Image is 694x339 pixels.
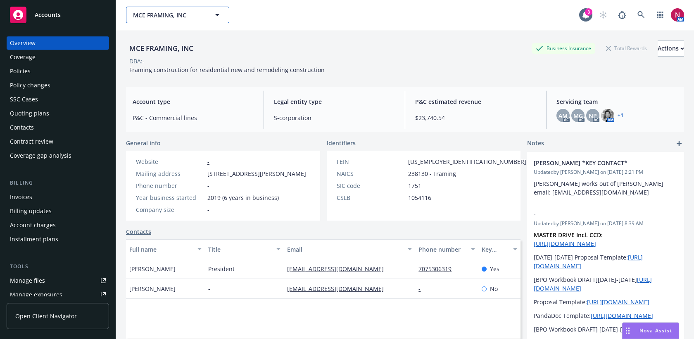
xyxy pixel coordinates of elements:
[7,107,109,120] a: Quoting plans
[7,36,109,50] a: Overview
[482,245,508,254] div: Key contact
[129,264,176,273] span: [PERSON_NAME]
[136,157,204,166] div: Website
[10,50,36,64] div: Coverage
[490,284,498,293] span: No
[10,288,62,301] div: Manage exposures
[7,204,109,218] a: Billing updates
[591,312,653,320] a: [URL][DOMAIN_NAME]
[534,325,677,334] p: [BPO Workbook DRAFT] [DATE]-[DATE]
[527,152,684,203] div: [PERSON_NAME] *KEY CONTACT*Updatedby [PERSON_NAME] on [DATE] 2:21 PM[PERSON_NAME] works out of [P...
[205,239,284,259] button: Title
[415,113,536,122] span: $23,740.54
[126,43,197,54] div: MCE FRAMING, INC
[408,181,421,190] span: 1751
[337,169,405,178] div: NAICS
[7,3,109,26] a: Accounts
[408,157,526,166] span: [US_EMPLOYER_IDENTIFICATION_NUMBER]
[136,169,204,178] div: Mailing address
[658,40,684,57] button: Actions
[287,285,390,293] a: [EMAIL_ADDRESS][DOMAIN_NAME]
[534,231,603,239] strong: MASTER DRIVE Incl. CCD:
[674,139,684,149] a: add
[7,179,109,187] div: Billing
[671,8,684,22] img: photo
[10,65,31,78] div: Policies
[534,159,656,167] span: [PERSON_NAME] *KEY CONTACT*
[337,157,405,166] div: FEIN
[10,79,50,92] div: Policy changes
[618,113,623,118] a: +1
[478,239,520,259] button: Key contact
[585,7,592,14] div: 3
[622,322,679,339] button: Nova Assist
[408,169,456,178] span: 238130 - Framing
[7,233,109,246] a: Installment plans
[10,36,36,50] div: Overview
[602,43,651,53] div: Total Rewards
[7,149,109,162] a: Coverage gap analysis
[133,113,254,122] span: P&C - Commercial lines
[589,111,597,120] span: NP
[7,219,109,232] a: Account charges
[126,139,161,147] span: General info
[136,181,204,190] div: Phone number
[595,7,611,23] a: Start snowing
[207,169,306,178] span: [STREET_ADDRESS][PERSON_NAME]
[415,239,478,259] button: Phone number
[534,168,677,176] span: Updated by [PERSON_NAME] on [DATE] 2:21 PM
[10,149,71,162] div: Coverage gap analysis
[208,264,235,273] span: President
[10,190,32,204] div: Invoices
[633,7,649,23] a: Search
[207,181,209,190] span: -
[136,205,204,214] div: Company size
[7,65,109,78] a: Policies
[7,121,109,134] a: Contacts
[559,111,568,120] span: AM
[10,121,34,134] div: Contacts
[10,204,52,218] div: Billing updates
[129,66,325,74] span: Framing construction for residential new and remodeling construction
[490,264,499,273] span: Yes
[10,274,45,287] div: Manage files
[623,323,633,339] div: Drag to move
[7,190,109,204] a: Invoices
[35,12,61,18] span: Accounts
[126,7,229,23] button: MCE FRAMING, INC
[15,312,77,320] span: Open Client Navigator
[639,327,672,334] span: Nova Assist
[7,50,109,64] a: Coverage
[10,93,38,106] div: SSC Cases
[10,219,56,232] div: Account charges
[208,245,271,254] div: Title
[126,239,205,259] button: Full name
[418,265,458,273] a: 7075306319
[126,227,151,236] a: Contacts
[7,274,109,287] a: Manage files
[287,265,390,273] a: [EMAIL_ADDRESS][DOMAIN_NAME]
[601,109,614,122] img: photo
[534,220,677,227] span: Updated by [PERSON_NAME] on [DATE] 8:39 AM
[534,311,677,320] p: PandaDoc Template:
[274,113,395,122] span: S-corporation
[534,253,677,270] p: [DATE]-[DATE] Proposal Template:
[7,93,109,106] a: SSC Cases
[129,284,176,293] span: [PERSON_NAME]
[7,79,109,92] a: Policy changes
[10,233,58,246] div: Installment plans
[129,245,193,254] div: Full name
[587,298,649,306] a: [URL][DOMAIN_NAME]
[534,298,677,306] p: Proposal Template:
[129,57,145,65] div: DBA: -
[658,41,684,56] div: Actions
[652,7,668,23] a: Switch app
[327,139,356,147] span: Identifiers
[527,139,544,149] span: Notes
[534,240,596,248] a: [URL][DOMAIN_NAME]
[415,97,536,106] span: P&C estimated revenue
[418,285,427,293] a: -
[287,245,403,254] div: Email
[133,11,204,19] span: MCE FRAMING, INC
[7,288,109,301] a: Manage exposures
